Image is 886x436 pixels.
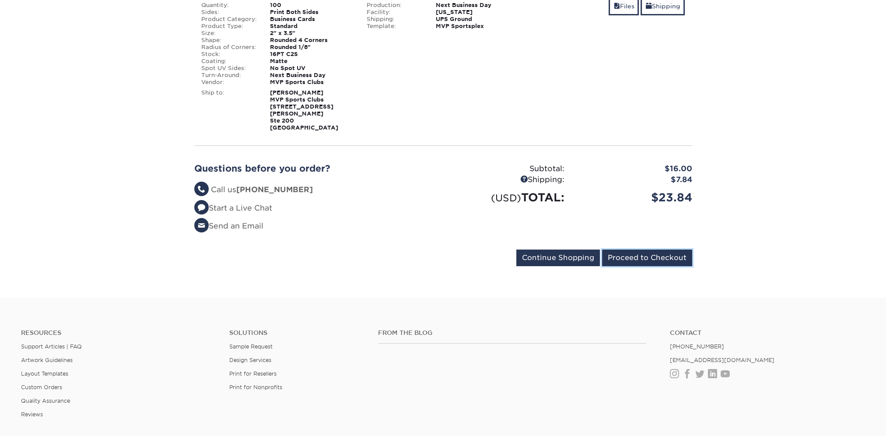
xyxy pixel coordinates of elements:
[571,163,699,175] div: $16.00
[195,72,264,79] div: Turn-Around:
[263,58,360,65] div: Matte
[195,44,264,51] div: Radius of Corners:
[670,329,865,337] a: Contact
[229,370,277,377] a: Print for Resellers
[270,89,338,131] strong: [PERSON_NAME] MVP Sports Clubs [STREET_ADDRESS][PERSON_NAME] Ste 200 [GEOGRAPHIC_DATA]
[613,3,620,10] span: files
[571,189,699,206] div: $23.84
[263,79,360,86] div: MVP Sports Clubs
[263,16,360,23] div: Business Cards
[195,30,264,37] div: Size:
[229,343,273,350] a: Sample Request
[571,174,699,186] div: $7.84
[195,23,264,30] div: Product Type:
[21,343,82,350] a: Support Articles | FAQ
[263,9,360,16] div: Print Both Sides
[360,9,429,16] div: Facility:
[195,9,264,16] div: Sides:
[360,2,429,9] div: Production:
[263,2,360,9] div: 100
[360,23,429,30] div: Template:
[263,37,360,44] div: Rounded 4 Corners
[229,384,282,390] a: Print for Nonprofits
[21,329,216,337] h4: Resources
[194,204,272,212] a: Start a Live Chat
[443,189,571,206] div: TOTAL:
[195,58,264,65] div: Coating:
[194,184,437,196] li: Call us
[645,3,651,10] span: shipping
[21,411,43,418] a: Reviews
[195,51,264,58] div: Stock:
[229,329,365,337] h4: Solutions
[360,16,429,23] div: Shipping:
[263,65,360,72] div: No Spot UV
[236,185,313,194] strong: [PHONE_NUMBER]
[602,250,692,266] input: Proceed to Checkout
[429,16,526,23] div: UPS Ground
[195,89,264,131] div: Ship to:
[443,163,571,175] div: Subtotal:
[429,23,526,30] div: MVP Sportsplex
[263,23,360,30] div: Standard
[263,51,360,58] div: 16PT C2S
[21,370,68,377] a: Layout Templates
[516,250,600,266] input: Continue Shopping
[21,357,73,363] a: Artwork Guidelines
[195,65,264,72] div: Spot UV Sides:
[195,79,264,86] div: Vendor:
[263,72,360,79] div: Next Business Day
[670,357,774,363] a: [EMAIL_ADDRESS][DOMAIN_NAME]
[21,397,70,404] a: Quality Assurance
[195,16,264,23] div: Product Category:
[194,163,437,174] h2: Questions before you order?
[670,343,724,350] a: [PHONE_NUMBER]
[443,174,571,186] div: Shipping:
[229,357,271,363] a: Design Services
[21,384,62,390] a: Custom Orders
[195,37,264,44] div: Shape:
[263,44,360,51] div: Rounded 1/8"
[263,30,360,37] div: 2" x 3.5"
[378,329,646,337] h4: From the Blog
[429,2,526,9] div: Next Business Day
[194,222,263,230] a: Send an Email
[195,2,264,9] div: Quantity:
[491,192,521,204] small: (USD)
[429,9,526,16] div: [US_STATE]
